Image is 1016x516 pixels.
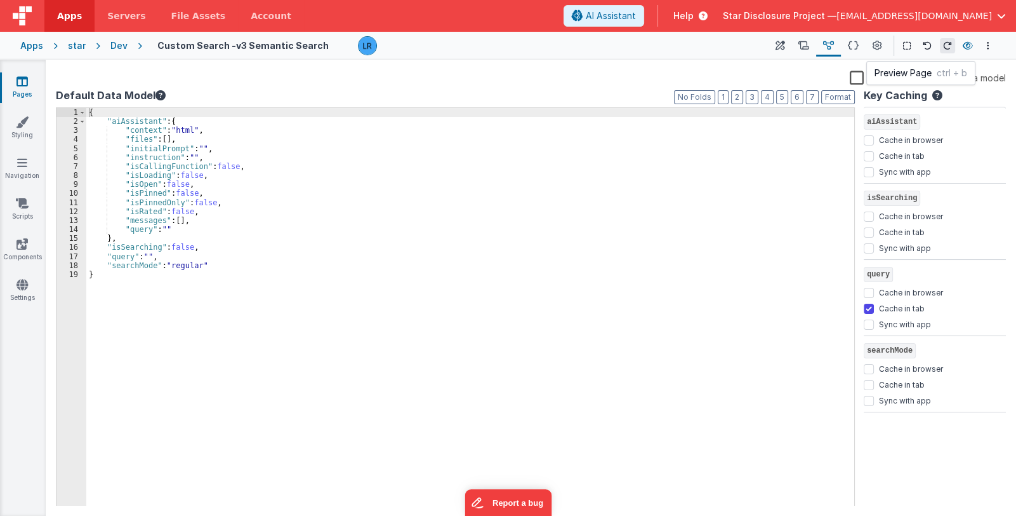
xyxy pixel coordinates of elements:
[56,88,166,103] button: Default Data Model
[879,285,943,298] label: Cache in browser
[821,90,855,104] button: Format
[57,10,82,22] span: Apps
[718,90,729,104] button: 1
[879,165,931,177] label: Sync with app
[879,133,943,146] label: Cache in browser
[761,90,774,104] button: 4
[879,301,925,314] label: Cache in tab
[879,241,931,254] label: Sync with app
[56,162,86,171] div: 7
[864,343,916,358] span: searchMode
[56,180,86,189] div: 9
[864,114,920,130] span: aiAssistant
[836,10,992,22] span: [EMAIL_ADDRESS][DOMAIN_NAME]
[107,10,145,22] span: Servers
[586,10,636,22] span: AI Assistant
[56,225,86,234] div: 14
[56,198,86,207] div: 11
[56,153,86,162] div: 6
[68,39,86,52] div: star
[56,144,86,153] div: 5
[56,108,86,117] div: 1
[56,117,86,126] div: 2
[731,90,743,104] button: 2
[864,90,927,102] h4: Key Caching
[56,243,86,252] div: 16
[56,234,86,243] div: 15
[56,216,86,225] div: 13
[171,10,226,22] span: File Assets
[110,39,128,52] div: Dev
[56,270,86,279] div: 19
[879,362,943,374] label: Cache in browser
[56,189,86,198] div: 10
[56,126,86,135] div: 3
[879,317,931,330] label: Sync with app
[850,70,1006,85] label: Enable development data model
[674,90,715,104] button: No Folds
[673,10,694,22] span: Help
[723,10,1006,22] button: Star Disclosure Project — [EMAIL_ADDRESS][DOMAIN_NAME]
[864,191,920,206] span: isSearching
[879,149,925,161] label: Cache in tab
[56,252,86,261] div: 17
[56,207,86,216] div: 12
[56,135,86,144] div: 4
[879,393,931,406] label: Sync with app
[746,90,758,104] button: 3
[806,90,819,104] button: 7
[564,5,644,27] button: AI Assistant
[980,38,996,53] button: Options
[864,267,893,282] span: query
[359,37,376,55] img: 0cc89ea87d3ef7af341bf65f2365a7ce
[776,90,788,104] button: 5
[791,90,803,104] button: 6
[723,10,836,22] span: Star Disclosure Project —
[879,377,925,390] label: Cache in tab
[56,171,86,180] div: 8
[20,39,43,52] div: Apps
[465,489,551,516] iframe: Marker.io feedback button
[56,261,86,270] div: 18
[879,225,925,238] label: Cache in tab
[879,209,943,222] label: Cache in browser
[157,41,329,50] h4: Custom Search -v3 Semantic Search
